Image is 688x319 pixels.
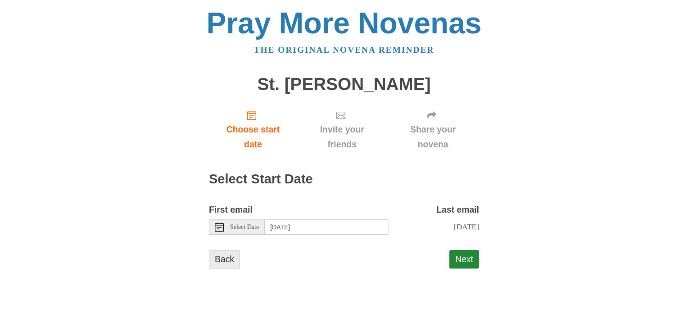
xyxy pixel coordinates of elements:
[454,222,479,231] span: [DATE]
[218,122,288,152] span: Choose start date
[230,224,259,230] span: Select Date
[209,75,479,94] h1: St. [PERSON_NAME]
[254,45,435,55] a: The original novena reminder
[306,122,378,152] span: Invite your friends
[297,103,387,156] a: Invite your friends
[209,103,297,156] a: Choose start date
[207,6,482,40] a: Pray More Novenas
[396,122,470,152] span: Share your novena
[209,202,253,217] label: First email
[449,250,479,269] button: Next
[387,103,479,156] a: Share your novena
[209,172,479,187] h2: Select Start Date
[209,250,240,269] a: Back
[436,202,479,217] label: Last email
